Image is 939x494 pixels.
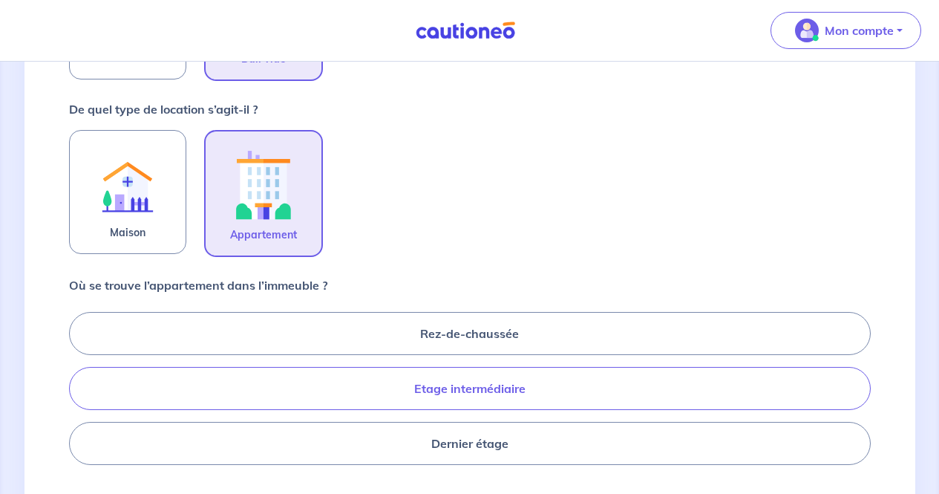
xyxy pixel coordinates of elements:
[230,226,297,244] span: Appartement
[69,312,871,355] label: Rez-de-chaussée
[69,276,327,294] p: Où se trouve l’appartement dans l’immeuble ?
[825,22,894,39] p: Mon compte
[69,422,871,465] label: Dernier étage
[223,143,304,226] img: illu_apartment.svg
[88,143,168,224] img: illu_rent.svg
[795,19,819,42] img: illu_account_valid_menu.svg
[69,100,258,118] p: De quel type de location s’agit-il ?
[110,224,145,241] span: Maison
[770,12,921,49] button: illu_account_valid_menu.svgMon compte
[69,367,871,410] label: Etage intermédiaire
[410,22,521,40] img: Cautioneo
